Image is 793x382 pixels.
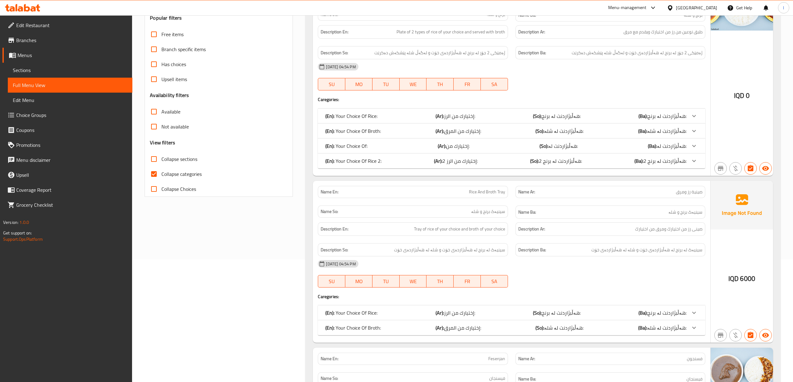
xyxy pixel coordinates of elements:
[150,139,175,146] h3: View filters
[444,111,475,121] span: إختيارك من الرز:
[16,22,127,29] span: Edit Restaurant
[711,181,773,230] img: Ae5nvW7+0k+MAAAAAElFTkSuQmCC
[486,11,505,18] span: برنج و شلە
[325,127,381,135] p: Your Choice Of Broth:
[647,323,687,332] span: هەڵبژاردنت لە شلە:
[518,225,545,233] strong: Description Ar:
[325,324,381,331] p: Your Choice Of Broth:
[436,323,444,332] b: (Ar):
[16,171,127,179] span: Upsell
[729,162,742,175] button: Purchased item
[530,156,539,166] b: (So):
[2,138,132,152] a: Promotions
[436,111,444,121] b: (Ar):
[2,48,132,63] a: Menus
[539,141,548,151] b: (So):
[318,305,705,320] div: (En): Your Choice Of Rice:(Ar):إختيارك من الرز:(So):هەڵبژاردنت لە برنج:(Ba):هەڵبژاردنت لە برنج:
[325,308,334,317] b: (En):
[348,277,370,286] span: MO
[372,78,400,90] button: TU
[729,329,742,341] button: Purchased item
[8,63,132,78] a: Sections
[16,111,127,119] span: Choice Groups
[325,142,367,150] p: Your Choice Of:
[325,112,377,120] p: Your Choice Of Rice:
[16,201,127,209] span: Grocery Checklist
[348,80,370,89] span: MO
[161,60,186,68] span: Has choices
[318,275,345,288] button: SU
[321,246,348,254] strong: Description So:
[400,275,427,288] button: WE
[426,78,454,90] button: TH
[544,323,584,332] span: هەڵبژاردنت لە شلە:
[648,308,687,317] span: هەڵبژاردنت لە برنج:
[687,355,702,362] span: فسنجون
[161,170,202,178] span: Collapse categories
[161,108,180,115] span: Available
[161,46,206,53] span: Branch specific items
[3,218,18,226] span: Version:
[8,93,132,108] a: Edit Menu
[13,96,127,104] span: Edit Menu
[518,355,535,362] strong: Name Ar:
[19,218,29,226] span: 1.0.0
[402,80,424,89] span: WE
[454,78,481,90] button: FR
[321,49,348,57] strong: Description So:
[714,162,727,175] button: Not branch specific item
[325,111,334,121] b: (En):
[469,189,505,195] span: Rice And Broth Tray
[402,277,424,286] span: WE
[623,28,702,36] span: طبق نوعين من رز من اختيارك ويقدم مع مرق
[533,111,542,121] b: (So):
[535,323,544,332] b: (So):
[744,162,757,175] button: Has choices
[759,162,772,175] button: Available
[454,275,481,288] button: FR
[535,126,544,136] b: (So):
[318,153,705,168] div: (En): Your Choice Of Rice 2:(Ar):إختيارك من الرز 2:(So):هەڵبژاردنت لە برنج 2:(Ba):هەڵبژاردنت لە ب...
[684,11,702,19] span: برنج و شلە
[429,80,451,89] span: TH
[483,277,505,286] span: SA
[714,329,727,341] button: Not branch specific item
[325,323,334,332] b: (En):
[374,49,505,57] span: ژەمێکی 2 جۆر لە برنج لە هەڵبژاردەی خۆت و لەگەڵ شلە پێشکەش دەکرێت
[16,186,127,194] span: Coverage Report
[481,78,508,90] button: SA
[2,182,132,197] a: Coverage Report
[321,189,338,195] strong: Name En:
[321,225,348,233] strong: Description En:
[572,49,702,57] span: ژەمێکی 2 جۆر لە برنج لە هەڵبژاردەی خۆت و لەگەڵ شلە پێشکەش دەکرێت
[734,89,744,102] span: IQD
[434,156,442,166] b: (Ar):
[17,51,127,59] span: Menus
[483,80,505,89] span: SA
[489,375,505,382] span: فیسنجان
[8,78,132,93] a: Full Menu View
[456,277,478,286] span: FR
[16,126,127,134] span: Coupons
[13,81,127,89] span: Full Menu View
[318,293,705,300] h4: Caregories:
[518,49,546,57] strong: Description Ba:
[648,141,657,151] b: (Ba):
[325,309,377,317] p: Your Choice Of Rice:
[436,308,444,317] b: (Ar):
[746,89,750,102] span: 0
[325,141,334,151] b: (En):
[533,308,542,317] b: (So):
[323,261,358,267] span: [DATE] 04:54 PM
[744,329,757,341] button: Has choices
[318,78,345,90] button: SU
[321,208,338,215] strong: Name So:
[444,126,481,136] span: إختيارك من المرق:
[471,208,505,215] span: سینیەک برنج و شلە
[161,75,187,83] span: Upsell items
[325,156,334,166] b: (En):
[638,126,647,136] b: (Ba):
[438,141,446,151] b: (Ar):
[396,28,505,36] span: Plate of 2 types of rice of your choice and served with broth
[481,275,508,288] button: SA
